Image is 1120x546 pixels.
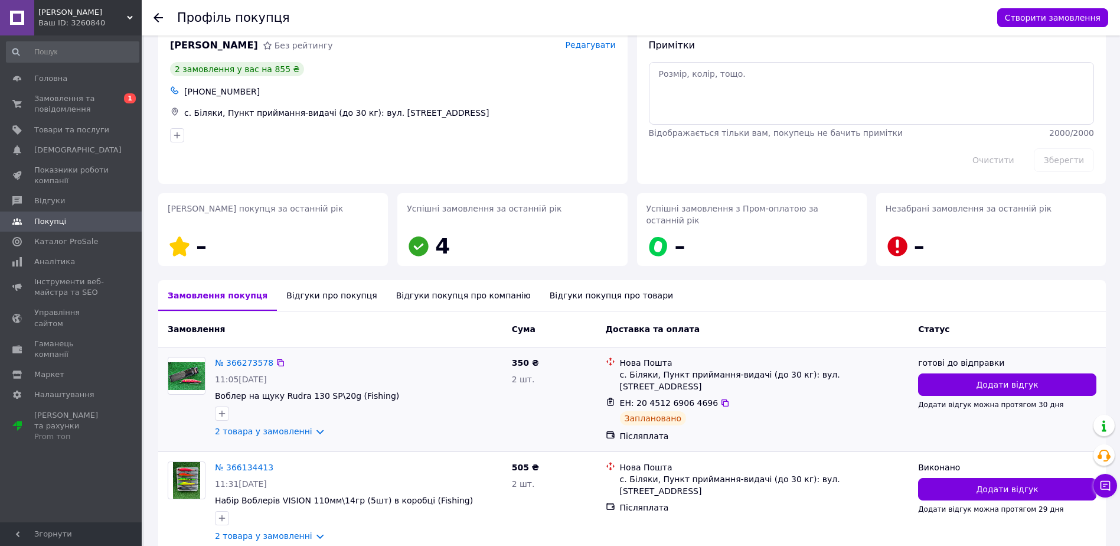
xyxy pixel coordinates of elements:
span: Замовлення та повідомлення [34,93,109,115]
span: 2 шт. [512,479,535,489]
span: 1 [124,93,136,103]
button: Чат з покупцем [1093,474,1117,498]
div: Післяплата [620,502,909,513]
span: Покупці [34,216,66,227]
div: Ваш ID: 3260840 [38,18,142,28]
a: Набір Воблерів VISION 110мм\14гр (5шт) в коробці (Fishing) [215,496,473,505]
span: Відображається тільки вам, покупець не бачить примітки [649,128,903,138]
span: Успішні замовлення за останній рік [407,204,561,213]
span: 4 [435,234,450,258]
span: 2000 / 2000 [1049,128,1094,138]
div: с. Біляки, Пункт приймання-видачі (до 30 кг): вул. [STREET_ADDRESS] [182,105,618,121]
span: [PERSON_NAME] та рахунки [34,410,109,443]
div: Заплановано [620,411,687,425]
span: 11:05[DATE] [215,375,267,384]
a: 2 товара у замовленні [215,427,312,436]
span: Доставка та оплата [606,324,700,334]
div: Prom топ [34,431,109,442]
div: Відгуки покупця про товари [540,280,683,311]
span: 350 ₴ [512,358,539,368]
span: [DEMOGRAPHIC_DATA] [34,145,122,155]
span: Показники роботи компанії [34,165,109,186]
div: 2 замовлення у вас на 855 ₴ [170,62,304,76]
span: Каталог ProSale [34,236,98,247]
span: Cума [512,324,535,334]
span: Налаштування [34,389,94,400]
span: Додати відгук [976,483,1038,495]
a: 2 товара у замовленні [215,531,312,541]
button: Додати відгук [918,478,1096,500]
a: Фото товару [168,357,205,395]
span: Додати відгук можна протягом 29 дня [918,505,1063,513]
img: Фото товару [173,462,201,499]
div: готові до відправки [918,357,1096,369]
div: Нова Пошта [620,461,909,473]
h1: Профіль покупця [177,11,290,25]
span: Аналітика [34,256,75,267]
span: 505 ₴ [512,463,539,472]
div: Нова Пошта [620,357,909,369]
span: Редагувати [565,40,615,50]
span: – [196,234,207,258]
div: Повернутися назад [154,12,163,24]
button: Додати відгук [918,373,1096,396]
span: – [914,234,925,258]
div: с. Біляки, Пункт приймання-видачі (до 30 кг): вул. [STREET_ADDRESS] [620,473,909,497]
div: [PHONE_NUMBER] [182,83,618,100]
img: Фото товару [168,362,205,390]
span: Відгуки [34,196,65,206]
span: Незабрані замовлення за останній рік [886,204,1052,213]
span: ЕН: 20 4512 6906 4696 [620,398,719,408]
span: [PERSON_NAME] [170,39,258,53]
span: Світ Приманки [38,7,127,18]
span: Замовлення [168,324,225,334]
span: Управління сайтом [34,307,109,329]
span: Товари та послуги [34,125,109,135]
span: – [675,234,685,258]
span: Інструменти веб-майстра та SEO [34,277,109,298]
span: Успішні замовлення з Пром-оплатою за останній рік [646,204,818,225]
span: Додати відгук [976,379,1038,391]
span: Без рейтингу [275,41,333,50]
span: Маркет [34,369,64,380]
a: № 366273578 [215,358,273,368]
div: Відгуки покупця про компанію [387,280,540,311]
span: Статус [918,324,949,334]
a: Фото товару [168,461,205,499]
span: 2 шт. [512,375,535,384]
div: с. Біляки, Пункт приймання-видачі (до 30 кг): вул. [STREET_ADDRESS] [620,369,909,392]
span: Головна [34,73,67,84]
button: Створити замовлення [997,8,1108,27]
span: Примітки [649,40,695,51]
div: Замовлення покупця [158,280,277,311]
span: 11:31[DATE] [215,479,267,489]
span: [PERSON_NAME] покупця за останній рік [168,204,343,213]
span: Додати відгук можна протягом 30 дня [918,401,1063,409]
div: Виконано [918,461,1096,473]
input: Пошук [6,41,139,63]
div: Відгуки про покупця [277,280,386,311]
span: Гаманець компанії [34,339,109,360]
a: Воблер на щуку Rudra 130 SP\20g (Fishing) [215,391,399,401]
a: № 366134413 [215,463,273,472]
div: Післяплата [620,430,909,442]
